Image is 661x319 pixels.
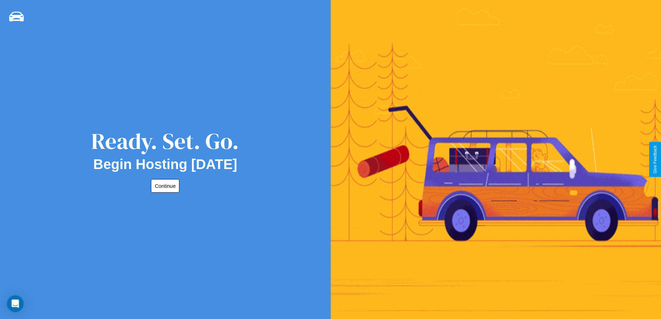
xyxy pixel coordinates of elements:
div: Ready. Set. Go. [91,126,239,157]
h2: Begin Hosting [DATE] [93,157,237,172]
div: Give Feedback [653,145,658,174]
div: Open Intercom Messenger [7,295,24,312]
button: Continue [151,179,179,193]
